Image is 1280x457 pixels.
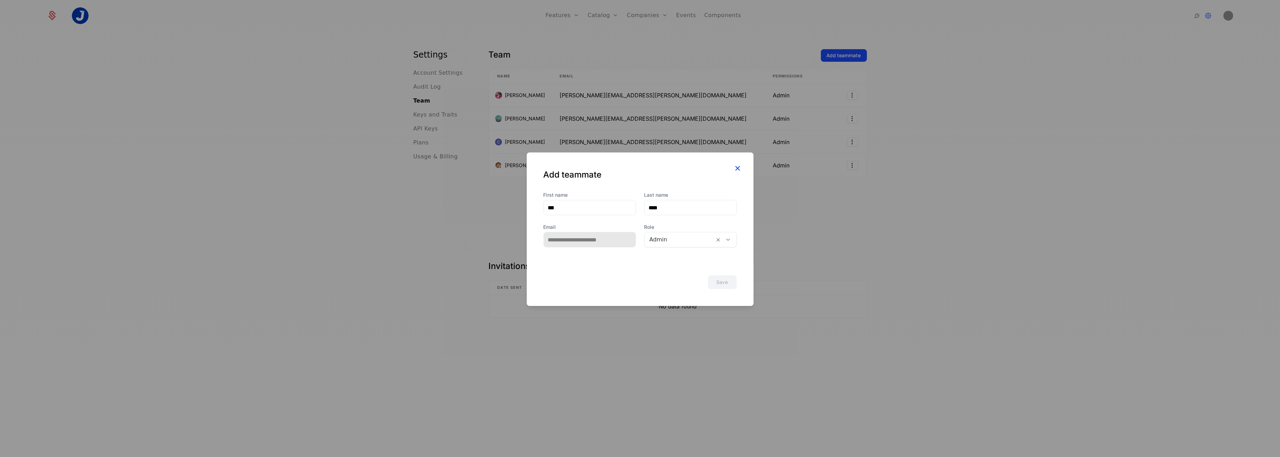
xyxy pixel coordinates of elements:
label: First name [544,192,636,198]
span: Role [644,224,737,231]
label: Last name [644,192,737,198]
button: Save [708,275,737,289]
label: Email [544,224,636,231]
div: Add teammate [544,169,737,180]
